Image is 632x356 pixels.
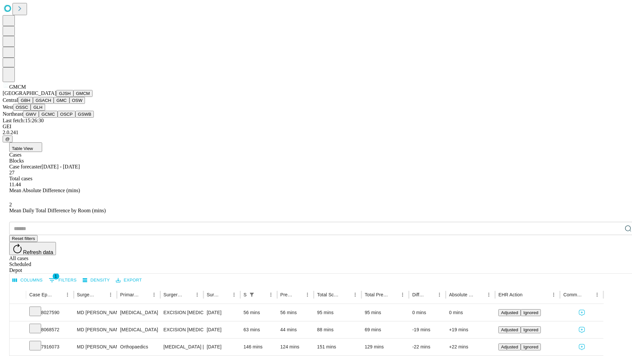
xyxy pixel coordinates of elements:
button: Sort [294,290,303,299]
button: Density [81,275,112,285]
span: Adjusted [501,327,518,332]
span: Mean Absolute Difference (mins) [9,188,80,193]
button: Menu [351,290,360,299]
button: Menu [549,290,558,299]
div: Primary Service [120,292,139,297]
button: Menu [149,290,159,299]
div: 63 mins [244,321,274,338]
button: Menu [266,290,276,299]
div: 2.0.241 [3,130,629,135]
div: Absolute Difference [449,292,474,297]
span: Ignored [523,327,538,332]
span: Adjusted [501,310,518,315]
div: EHR Action [498,292,522,297]
div: Surgeon Name [77,292,96,297]
button: Sort [140,290,149,299]
div: Difference [412,292,425,297]
button: Menu [193,290,202,299]
span: Ignored [523,344,538,349]
span: [GEOGRAPHIC_DATA] [3,90,56,96]
span: 11.44 [9,182,21,187]
div: [DATE] [207,339,237,355]
div: GEI [3,124,629,130]
span: GMCM [9,84,26,90]
button: Adjusted [498,343,521,350]
button: GLH [31,104,45,111]
button: Reset filters [9,235,38,242]
div: [MEDICAL_DATA] [120,304,157,321]
button: Menu [592,290,602,299]
span: 1 [53,273,59,280]
button: Adjusted [498,326,521,333]
div: [DATE] [207,321,237,338]
button: OSCP [58,111,75,118]
button: Ignored [521,343,541,350]
div: Scheduled In Room Duration [244,292,247,297]
span: Case forecaster [9,164,41,169]
button: GWV [23,111,39,118]
div: 146 mins [244,339,274,355]
div: Case Epic Id [29,292,53,297]
button: OSW [69,97,85,104]
span: Northeast [3,111,23,117]
button: Menu [229,290,239,299]
button: GCMC [39,111,58,118]
div: 0 mins [449,304,492,321]
span: Central [3,97,18,103]
button: Expand [13,307,23,319]
button: Sort [475,290,484,299]
div: EXCISION [MEDICAL_DATA] LESION EXCEPT [MEDICAL_DATA] TRUNK ETC 3.1 TO 4 CM [164,304,200,321]
div: 8068572 [29,321,70,338]
button: Sort [54,290,63,299]
div: Predicted In Room Duration [280,292,293,297]
span: Adjusted [501,344,518,349]
div: EXCISION [MEDICAL_DATA] LESION EXCEPT [MEDICAL_DATA] TRUNK ETC 3.1 TO 4 CM [164,321,200,338]
button: Sort [426,290,435,299]
button: Expand [13,341,23,353]
div: [MEDICAL_DATA] [120,321,157,338]
span: 2 [9,202,12,207]
div: MD [PERSON_NAME] [PERSON_NAME] [77,321,114,338]
span: Table View [12,146,33,151]
button: Menu [484,290,493,299]
button: Menu [106,290,115,299]
span: 27 [9,170,14,175]
div: +19 mins [449,321,492,338]
span: [DATE] - [DATE] [41,164,80,169]
button: Show filters [247,290,256,299]
button: Ignored [521,326,541,333]
button: GSACH [33,97,54,104]
button: Menu [398,290,407,299]
button: Menu [435,290,444,299]
div: 129 mins [365,339,406,355]
button: Sort [523,290,532,299]
button: Sort [220,290,229,299]
span: Ignored [523,310,538,315]
div: Orthopaedics [120,339,157,355]
button: Sort [389,290,398,299]
div: 1 active filter [247,290,256,299]
div: MD [PERSON_NAME] [PERSON_NAME] [77,339,114,355]
div: [MEDICAL_DATA] [MEDICAL_DATA] [164,339,200,355]
button: Sort [341,290,351,299]
div: -22 mins [412,339,442,355]
button: Adjusted [498,309,521,316]
div: Surgery Name [164,292,183,297]
div: 95 mins [317,304,358,321]
button: @ [3,135,13,142]
span: Mean Daily Total Difference by Room (mins) [9,208,106,213]
div: +22 mins [449,339,492,355]
button: Refresh data [9,242,56,255]
button: Sort [97,290,106,299]
button: Show filters [47,275,78,285]
button: GJSH [56,90,73,97]
div: 124 mins [280,339,311,355]
div: 56 mins [280,304,311,321]
span: Refresh data [23,250,53,255]
button: OSSC [13,104,31,111]
span: @ [5,136,10,141]
div: [DATE] [207,304,237,321]
button: Table View [9,142,42,152]
button: GMC [54,97,69,104]
button: Ignored [521,309,541,316]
